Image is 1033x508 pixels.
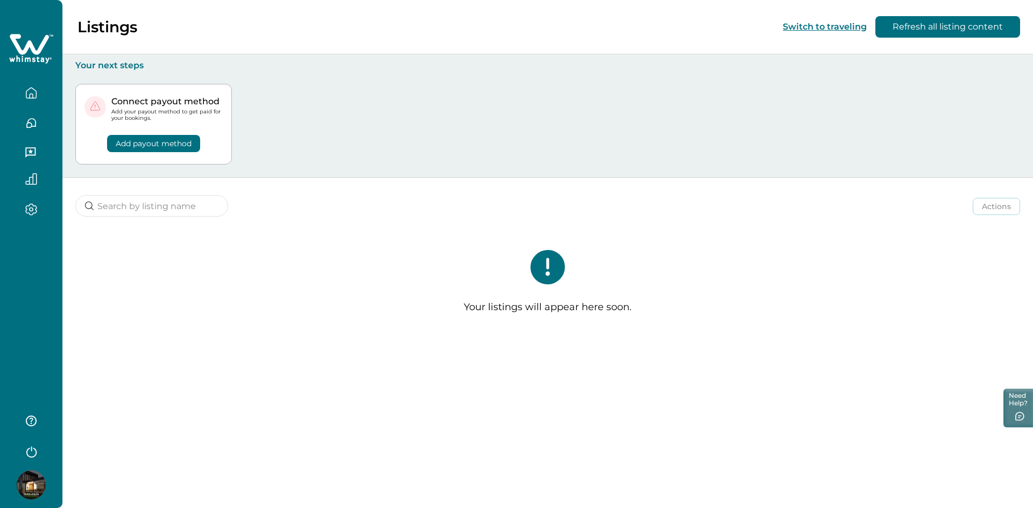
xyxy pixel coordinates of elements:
p: Add your payout method to get paid for your bookings. [111,109,223,121]
button: Actions [973,198,1020,215]
input: Search by listing name [75,195,228,217]
button: Switch to traveling [783,22,867,32]
p: Your next steps [75,60,1020,71]
p: Your listings will appear here soon. [464,302,632,313]
p: Listings [77,18,137,36]
button: Refresh all listing content [875,16,1020,38]
p: Connect payout method [111,96,223,107]
button: Add payout method [107,135,200,152]
img: Whimstay Host [17,470,46,499]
